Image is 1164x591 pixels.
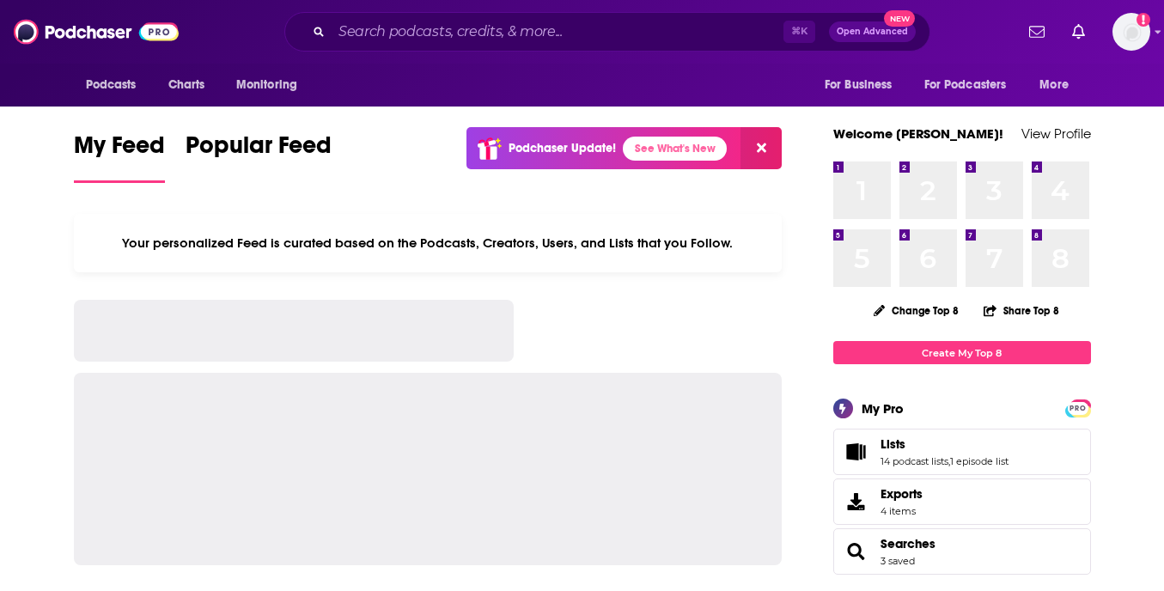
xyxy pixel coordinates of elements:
[168,73,205,97] span: Charts
[1112,13,1150,51] span: Logged in as amandagibson
[881,455,948,467] a: 14 podcast lists
[1021,125,1091,142] a: View Profile
[825,73,893,97] span: For Business
[14,15,179,48] img: Podchaser - Follow, Share and Rate Podcasts
[1068,401,1088,414] a: PRO
[236,73,297,97] span: Monitoring
[1112,13,1150,51] img: User Profile
[839,490,874,514] span: Exports
[813,69,914,101] button: open menu
[881,505,923,517] span: 4 items
[74,131,165,183] a: My Feed
[881,486,923,502] span: Exports
[74,69,159,101] button: open menu
[157,69,216,101] a: Charts
[881,436,1009,452] a: Lists
[186,131,332,170] span: Popular Feed
[1065,17,1092,46] a: Show notifications dropdown
[186,131,332,183] a: Popular Feed
[839,440,874,464] a: Lists
[983,294,1060,327] button: Share Top 8
[833,341,1091,364] a: Create My Top 8
[833,528,1091,575] span: Searches
[284,12,930,52] div: Search podcasts, credits, & more...
[950,455,1009,467] a: 1 episode list
[833,429,1091,475] span: Lists
[86,73,137,97] span: Podcasts
[509,141,616,155] p: Podchaser Update!
[332,18,783,46] input: Search podcasts, credits, & more...
[1022,17,1051,46] a: Show notifications dropdown
[1068,402,1088,415] span: PRO
[881,536,935,551] a: Searches
[829,21,916,42] button: Open AdvancedNew
[833,478,1091,525] a: Exports
[913,69,1032,101] button: open menu
[1039,73,1069,97] span: More
[863,300,970,321] button: Change Top 8
[224,69,320,101] button: open menu
[862,400,904,417] div: My Pro
[884,10,915,27] span: New
[74,214,783,272] div: Your personalized Feed is curated based on the Podcasts, Creators, Users, and Lists that you Follow.
[839,539,874,564] a: Searches
[837,27,908,36] span: Open Advanced
[833,125,1003,142] a: Welcome [PERSON_NAME]!
[74,131,165,170] span: My Feed
[1137,13,1150,27] svg: Add a profile image
[924,73,1007,97] span: For Podcasters
[948,455,950,467] span: ,
[1112,13,1150,51] button: Show profile menu
[623,137,727,161] a: See What's New
[881,555,915,567] a: 3 saved
[1027,69,1090,101] button: open menu
[881,436,905,452] span: Lists
[783,21,815,43] span: ⌘ K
